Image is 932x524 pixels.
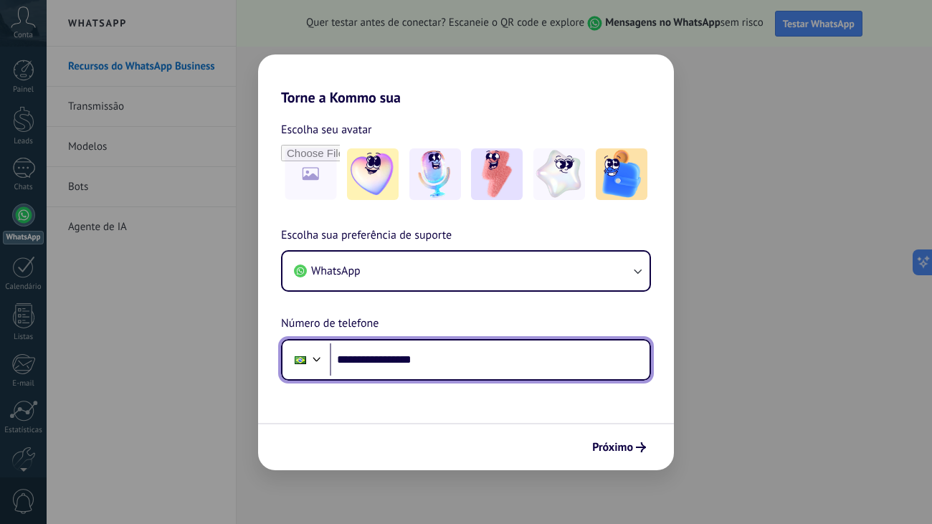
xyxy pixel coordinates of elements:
[592,442,633,452] span: Próximo
[586,435,652,459] button: Próximo
[281,315,379,333] span: Número de telefone
[311,264,361,278] span: WhatsApp
[281,227,452,245] span: Escolha sua preferência de suporte
[409,148,461,200] img: -2.jpeg
[282,252,650,290] button: WhatsApp
[347,148,399,200] img: -1.jpeg
[281,120,372,139] span: Escolha seu avatar
[258,54,674,106] h2: Torne a Kommo sua
[471,148,523,200] img: -3.jpeg
[596,148,647,200] img: -5.jpeg
[287,345,314,375] div: Brazil: + 55
[533,148,585,200] img: -4.jpeg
